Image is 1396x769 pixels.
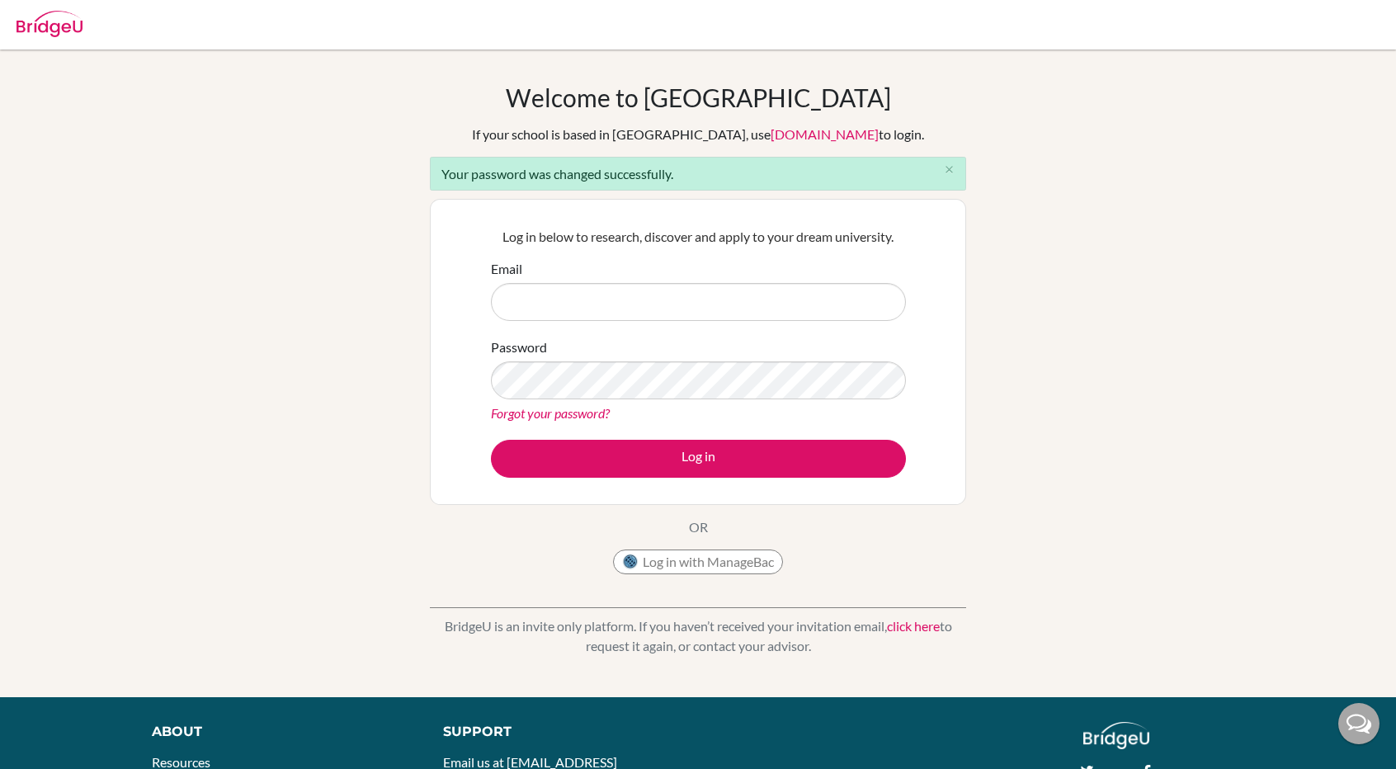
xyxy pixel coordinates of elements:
[491,405,610,421] a: Forgot your password?
[771,126,879,142] a: [DOMAIN_NAME]
[689,517,708,537] p: OR
[17,11,83,37] img: Bridge-U
[472,125,924,144] div: If your school is based in [GEOGRAPHIC_DATA], use to login.
[430,157,966,191] div: Your password was changed successfully.
[491,259,522,279] label: Email
[491,227,906,247] p: Log in below to research, discover and apply to your dream university.
[887,618,940,634] a: click here
[613,550,783,574] button: Log in with ManageBac
[491,440,906,478] button: Log in
[1083,722,1150,749] img: logo_white@2x-f4f0deed5e89b7ecb1c2cc34c3e3d731f90f0f143d5ea2071677605dd97b5244.png
[932,158,965,182] button: Close
[152,722,407,742] div: About
[943,163,955,176] i: close
[506,83,891,112] h1: Welcome to [GEOGRAPHIC_DATA]
[491,337,547,357] label: Password
[443,722,680,742] div: Support
[430,616,966,656] p: BridgeU is an invite only platform. If you haven’t received your invitation email, to request it ...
